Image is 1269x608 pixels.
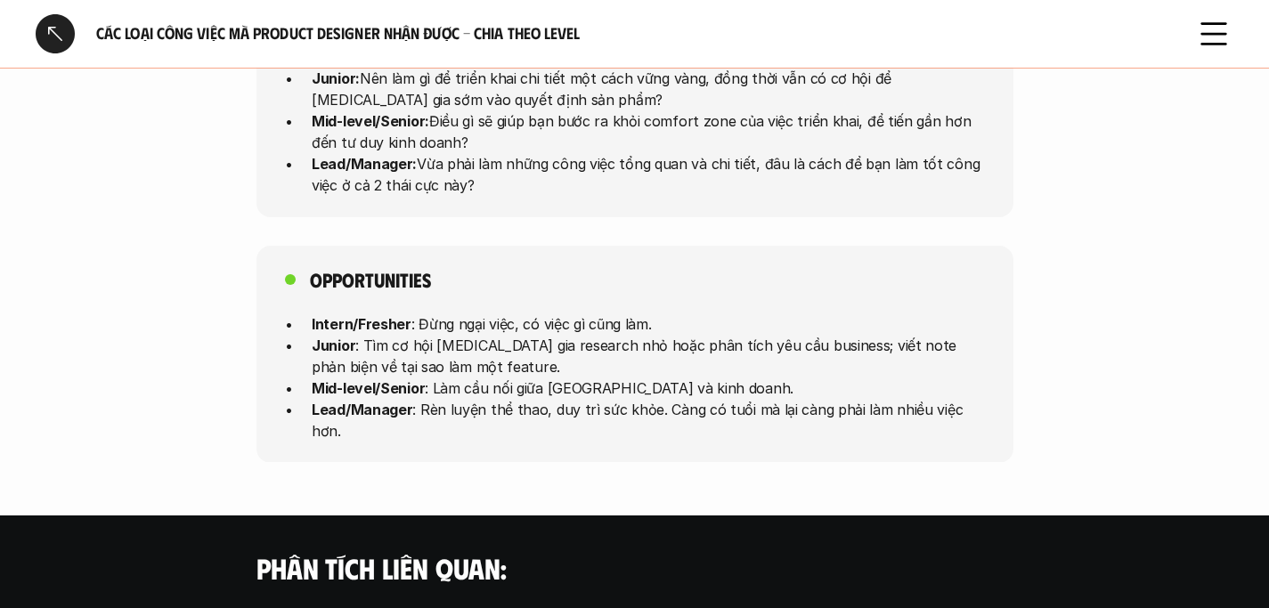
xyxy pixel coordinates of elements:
[312,377,985,398] p: : Làm cầu nối giữa [GEOGRAPHIC_DATA] và kinh doanh.
[310,267,431,292] h5: Opportunities
[256,551,1013,585] h4: Phân tích liên quan:
[312,398,985,441] p: : Rèn luyện thể thao, duy trì sức khỏe. Càng có tuổi mà lại càng phải làm nhiều việc hơn.
[312,314,411,332] strong: Intern/Fresher
[312,336,355,353] strong: Junior
[312,110,985,153] p: Điều gì sẽ giúp bạn bước ra khỏi comfort zone của việc triển khai, để tiến gần hơn đến tư duy kin...
[312,112,429,130] strong: Mid-level/Senior:
[312,400,412,417] strong: Lead/Manager
[312,153,985,196] p: Vừa phải làm những công việc tổng quan và chi tiết, đâu là cách để bạn làm tốt công việc ở cả 2 t...
[312,312,985,334] p: : Đừng ngại việc, có việc gì cũng làm.
[312,69,360,87] strong: Junior:
[96,23,1173,44] h6: Các loại công việc mà Product Designer nhận được - Chia theo Level
[312,155,417,173] strong: Lead/Manager:
[312,68,985,110] p: Nên làm gì để triển khai chi tiết một cách vững vàng, đồng thời vẫn có cơ hội để [MEDICAL_DATA] g...
[312,334,985,377] p: : Tìm cơ hội [MEDICAL_DATA] gia research nhỏ hoặc phân tích yêu cầu business; viết note phản biện...
[312,378,425,396] strong: Mid-level/Senior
